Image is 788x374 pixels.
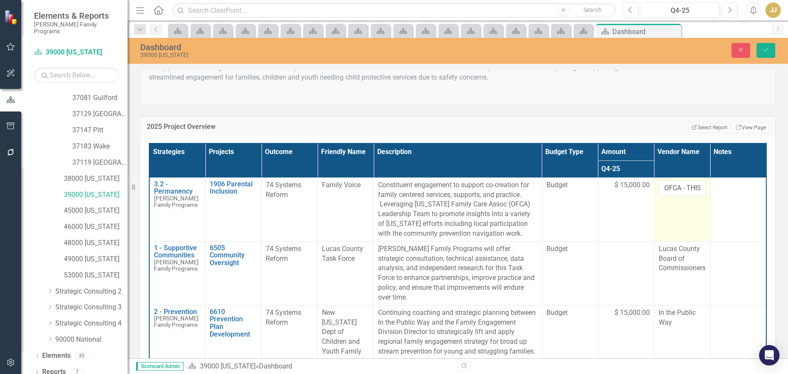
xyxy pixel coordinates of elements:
[378,244,538,303] p: [PERSON_NAME] Family Programs will offer strategic consultation, technical assistance, data analy...
[546,180,594,190] span: Budget
[210,308,257,338] a: 6610 Prevention Plan Development
[42,351,71,361] a: Elements
[154,308,201,316] a: 2 - Prevention
[266,308,301,326] span: 74 Systems Reform
[140,52,496,58] div: 39000 [US_STATE]
[64,238,128,248] a: 48000 [US_STATE]
[72,142,128,151] a: 37183 Wake
[732,122,769,133] a: View Page
[34,21,119,35] small: [PERSON_NAME] Family Programs
[688,123,730,132] button: Select Report
[34,68,119,83] input: Search Below...
[55,335,128,345] a: 90000 National
[72,93,128,103] a: 37081 Guilford
[64,174,128,184] a: 38000 [US_STATE]
[154,315,199,328] span: [PERSON_NAME] Family Programs
[572,4,614,16] button: Search
[136,362,184,371] span: Scorecard Admin
[546,244,594,254] span: Budget
[210,180,257,195] a: 1906 Parental Inclusion
[154,180,201,195] a: 3.2 - Permanency
[64,222,128,232] a: 46000 [US_STATE]
[154,244,201,259] a: 1 - Supportive Communities
[64,254,128,264] a: 49000 [US_STATE]
[644,6,717,16] div: Q4-25
[378,308,538,366] p: Continuing coaching and strategic planning between In the Public Way and the Family Engagement Di...
[55,287,128,297] a: Strategic Consulting 2
[4,10,19,25] img: ClearPoint Strategy
[154,259,199,272] span: [PERSON_NAME] Family Programs
[172,3,616,18] input: Search ClearPoint...
[64,271,128,280] a: 53000 [US_STATE]
[322,245,363,263] span: Lucas County Task Force
[55,319,128,328] a: Strategic Consulting 4
[55,303,128,312] a: Strategic Consulting 3
[322,181,361,189] span: Family Voice
[72,109,128,119] a: 37129 [GEOGRAPHIC_DATA]
[72,126,128,135] a: 37147 Pitt
[188,362,452,371] div: »
[147,123,434,131] h3: 2025 Project Overview
[759,345,779,365] div: Open Intercom Messenger
[614,180,650,190] span: $ 15,000.00
[583,6,602,13] span: Search
[200,362,256,370] a: 39000 [US_STATE]
[614,308,650,318] span: $ 15,000.00
[64,206,128,216] a: 45000 [US_STATE]
[75,352,88,360] div: 30
[140,43,496,52] div: Dashboard
[34,48,119,57] a: 39000 [US_STATE]
[266,181,301,199] span: 74 Systems Reform
[64,190,128,200] a: 39000 [US_STATE]
[259,362,292,370] div: Dashboard
[266,245,301,263] span: 74 Systems Reform
[612,26,679,37] div: Dashboard
[72,158,128,168] a: 37119 [GEOGRAPHIC_DATA]
[659,245,706,272] span: Lucas County Board of Commissioners
[546,308,594,318] span: Budget
[659,308,696,326] span: In the Public Way
[34,11,119,21] span: Elements & Reports
[210,244,257,267] a: 6505 Community Oversight
[154,195,199,208] span: [PERSON_NAME] Family Programs
[378,180,538,239] p: Constituent engagement to support co-creation for family centered services, supports, and practic...
[641,3,720,18] button: Q4-25
[765,3,781,18] button: JJ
